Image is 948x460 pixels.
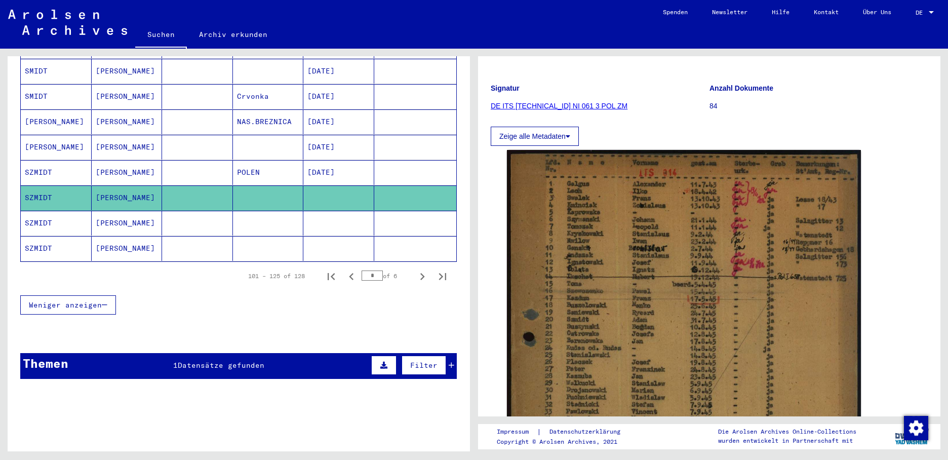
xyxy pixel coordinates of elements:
[21,236,92,261] mat-cell: SZMIDT
[21,211,92,236] mat-cell: SZMIDT
[432,266,453,286] button: Last page
[541,427,633,437] a: Datenschutzerklärung
[303,84,374,109] mat-cell: [DATE]
[21,185,92,210] mat-cell: SZMIDT
[92,109,163,134] mat-cell: [PERSON_NAME]
[341,266,362,286] button: Previous page
[904,416,928,440] img: Zustimmung ändern
[92,236,163,261] mat-cell: [PERSON_NAME]
[21,84,92,109] mat-cell: SMIDT
[709,84,773,92] b: Anzahl Dokumente
[402,356,446,375] button: Filter
[497,427,633,437] div: |
[491,102,627,110] a: DE ITS [TECHNICAL_ID] NI 061 3 POL ZM
[916,9,927,16] span: DE
[92,84,163,109] mat-cell: [PERSON_NAME]
[92,185,163,210] mat-cell: [PERSON_NAME]
[92,211,163,236] mat-cell: [PERSON_NAME]
[187,22,280,47] a: Archiv erkunden
[23,354,68,372] div: Themen
[497,427,537,437] a: Impressum
[410,361,438,370] span: Filter
[92,59,163,84] mat-cell: [PERSON_NAME]
[233,109,304,134] mat-cell: NAS.BREZNICA
[178,361,264,370] span: Datensätze gefunden
[135,22,187,49] a: Suchen
[92,160,163,185] mat-cell: [PERSON_NAME]
[8,10,127,35] img: Arolsen_neg.svg
[303,160,374,185] mat-cell: [DATE]
[29,300,102,310] span: Weniger anzeigen
[21,160,92,185] mat-cell: SZMIDT
[303,59,374,84] mat-cell: [DATE]
[233,84,304,109] mat-cell: Crvonka
[21,109,92,134] mat-cell: [PERSON_NAME]
[362,271,412,281] div: of 6
[497,437,633,446] p: Copyright © Arolsen Archives, 2021
[20,295,116,315] button: Weniger anzeigen
[893,424,931,449] img: yv_logo.png
[173,361,178,370] span: 1
[718,427,856,436] p: Die Arolsen Archives Online-Collections
[92,135,163,160] mat-cell: [PERSON_NAME]
[303,109,374,134] mat-cell: [DATE]
[412,266,432,286] button: Next page
[248,272,305,281] div: 101 – 125 of 128
[491,127,579,146] button: Zeige alle Metadaten
[303,135,374,160] mat-cell: [DATE]
[21,59,92,84] mat-cell: SMIDT
[718,436,856,445] p: wurden entwickelt in Partnerschaft mit
[233,160,304,185] mat-cell: POLEN
[21,135,92,160] mat-cell: [PERSON_NAME]
[491,84,520,92] b: Signatur
[321,266,341,286] button: First page
[709,101,928,111] p: 84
